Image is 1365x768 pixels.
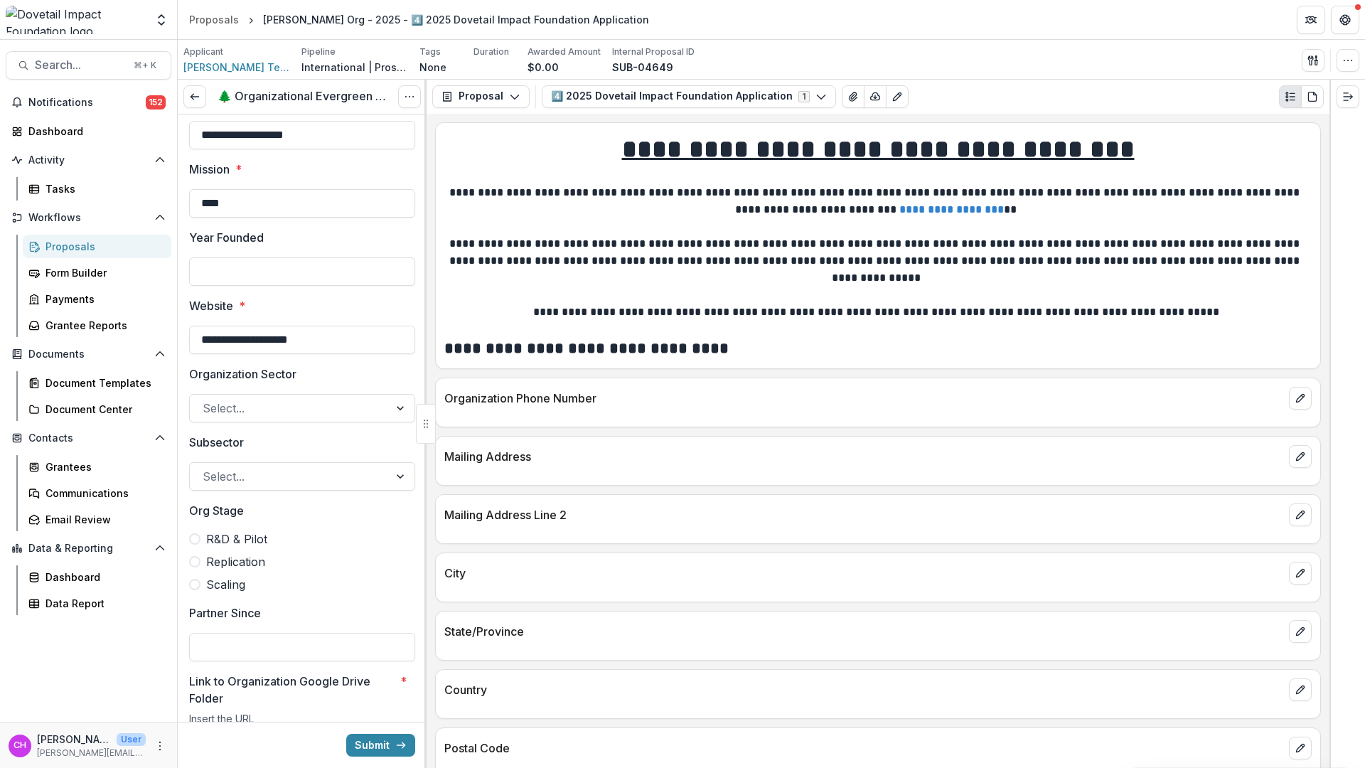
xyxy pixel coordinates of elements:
[398,85,421,108] button: Options
[37,732,111,747] p: [PERSON_NAME] [PERSON_NAME]
[6,91,171,114] button: Notifications152
[263,12,649,27] div: [PERSON_NAME] Org - 2025 - 4️⃣ 2025 Dovetail Impact Foundation Application
[45,486,160,501] div: Communications
[45,292,160,306] div: Payments
[189,502,244,519] p: Org Stage
[6,427,171,449] button: Open Contacts
[45,570,160,585] div: Dashboard
[37,747,146,759] p: [PERSON_NAME][EMAIL_ADDRESS][DOMAIN_NAME]
[183,9,655,30] nav: breadcrumb
[45,459,160,474] div: Grantees
[45,181,160,196] div: Tasks
[189,297,233,314] p: Website
[23,371,171,395] a: Document Templates
[45,512,160,527] div: Email Review
[612,60,673,75] p: SUB-04649
[528,60,559,75] p: $0.00
[444,506,1283,523] p: Mailing Address Line 2
[432,85,530,108] button: Proposal
[183,9,245,30] a: Proposals
[1279,85,1302,108] button: Plaintext view
[189,713,415,730] div: Insert the URL
[189,161,230,178] p: Mission
[183,46,223,58] p: Applicant
[842,85,864,108] button: View Attached Files
[6,537,171,560] button: Open Data & Reporting
[886,85,909,108] button: Edit as form
[151,6,171,34] button: Open entity switcher
[444,740,1283,757] p: Postal Code
[444,448,1283,465] p: Mailing Address
[528,46,601,58] p: Awarded Amount
[1289,620,1312,643] button: edit
[45,239,160,254] div: Proposals
[189,229,264,246] p: Year Founded
[23,314,171,337] a: Grantee Reports
[28,212,149,224] span: Workflows
[1301,85,1324,108] button: PDF view
[28,348,149,361] span: Documents
[23,455,171,479] a: Grantees
[6,343,171,366] button: Open Documents
[473,46,509,58] p: Duration
[23,481,171,505] a: Communications
[189,366,296,383] p: Organization Sector
[1289,678,1312,701] button: edit
[45,318,160,333] div: Grantee Reports
[301,60,408,75] p: International | Prospects Pipeline
[35,58,125,72] span: Search...
[23,398,171,421] a: Document Center
[6,149,171,171] button: Open Activity
[1289,503,1312,526] button: edit
[1297,6,1325,34] button: Partners
[28,97,146,109] span: Notifications
[23,508,171,531] a: Email Review
[1289,387,1312,410] button: edit
[45,596,160,611] div: Data Report
[206,530,267,548] span: R&D & Pilot
[146,95,166,110] span: 152
[218,90,387,103] h3: 🌲 Organizational Evergreen Narrative (Int'l)
[301,46,336,58] p: Pipeline
[542,85,836,108] button: 4️⃣ 2025 Dovetail Impact Foundation Application1
[151,737,168,754] button: More
[444,623,1283,640] p: State/Province
[1289,737,1312,759] button: edit
[28,154,149,166] span: Activity
[1289,445,1312,468] button: edit
[419,60,446,75] p: None
[189,673,395,707] p: Link to Organization Google Drive Folder
[6,206,171,229] button: Open Workflows
[419,46,441,58] p: Tags
[1289,562,1312,585] button: edit
[6,6,146,34] img: Dovetail Impact Foundation logo
[23,287,171,311] a: Payments
[189,434,244,451] p: Subsector
[131,58,159,73] div: ⌘ + K
[346,734,415,757] button: Submit
[444,390,1283,407] p: Organization Phone Number
[206,576,245,593] span: Scaling
[444,681,1283,698] p: Country
[23,565,171,589] a: Dashboard
[189,604,261,622] p: Partner Since
[206,553,265,570] span: Replication
[183,60,290,75] a: [PERSON_NAME] Test Org
[28,543,149,555] span: Data & Reporting
[23,177,171,201] a: Tasks
[45,402,160,417] div: Document Center
[28,432,149,444] span: Contacts
[189,12,239,27] div: Proposals
[1331,6,1359,34] button: Get Help
[14,741,26,750] div: Courtney Eker Hardy
[28,124,160,139] div: Dashboard
[6,119,171,143] a: Dashboard
[612,46,695,58] p: Internal Proposal ID
[23,261,171,284] a: Form Builder
[117,733,146,746] p: User
[45,265,160,280] div: Form Builder
[1337,85,1359,108] button: Expand right
[23,235,171,258] a: Proposals
[6,51,171,80] button: Search...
